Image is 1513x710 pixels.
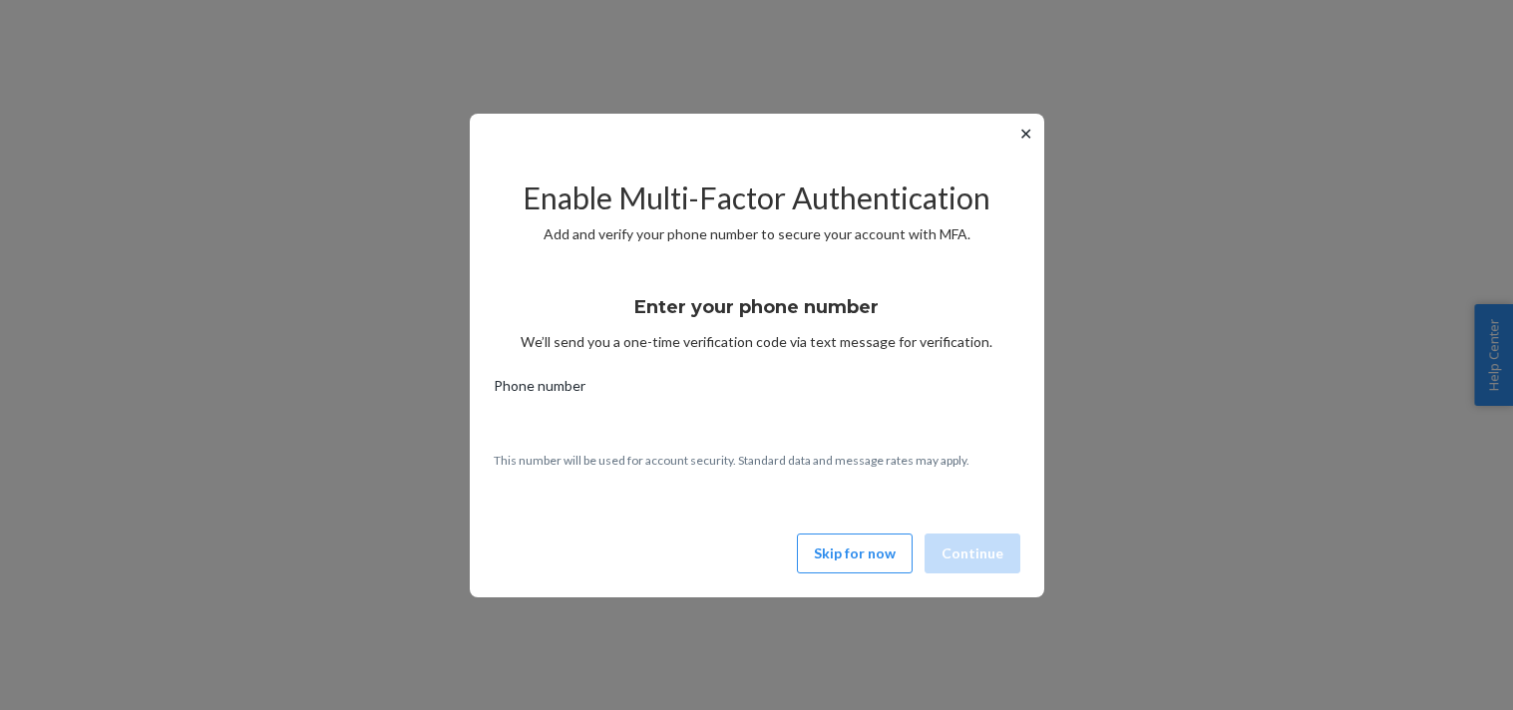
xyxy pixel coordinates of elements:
button: Continue [925,533,1020,573]
h2: Enable Multi-Factor Authentication [494,181,1020,214]
p: Add and verify your phone number to secure your account with MFA. [494,224,1020,244]
button: Skip for now [797,533,913,573]
h3: Enter your phone number [634,294,879,320]
p: This number will be used for account security. Standard data and message rates may apply. [494,452,1020,469]
div: We’ll send you a one-time verification code via text message for verification. [494,278,1020,352]
span: Phone number [494,376,585,404]
button: ✕ [1015,122,1036,146]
